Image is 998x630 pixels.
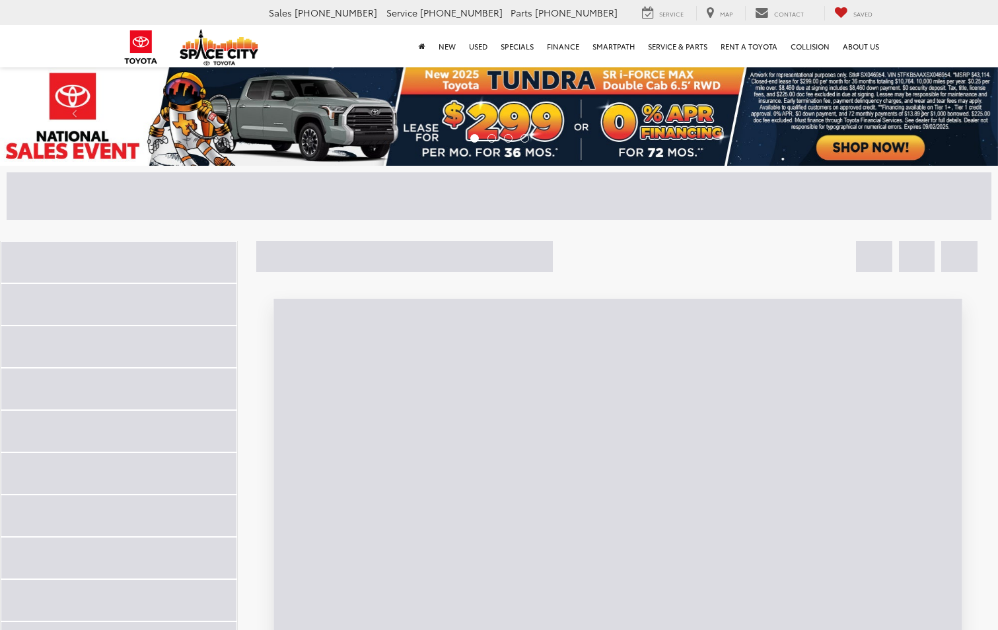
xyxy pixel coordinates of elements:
[659,9,684,18] span: Service
[494,25,540,67] a: Specials
[853,9,873,18] span: Saved
[180,29,259,65] img: Space City Toyota
[784,25,836,67] a: Collision
[714,25,784,67] a: Rent a Toyota
[269,6,292,19] span: Sales
[412,25,432,67] a: Home
[295,6,377,19] span: [PHONE_NUMBER]
[720,9,732,18] span: Map
[432,25,462,67] a: New
[511,6,532,19] span: Parts
[632,6,694,20] a: Service
[420,6,503,19] span: [PHONE_NUMBER]
[586,25,641,67] a: SmartPath
[462,25,494,67] a: Used
[535,6,618,19] span: [PHONE_NUMBER]
[836,25,886,67] a: About Us
[116,26,166,69] img: Toyota
[386,6,417,19] span: Service
[824,6,882,20] a: My Saved Vehicles
[540,25,586,67] a: Finance
[696,6,742,20] a: Map
[745,6,814,20] a: Contact
[774,9,804,18] span: Contact
[641,25,714,67] a: Service & Parts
